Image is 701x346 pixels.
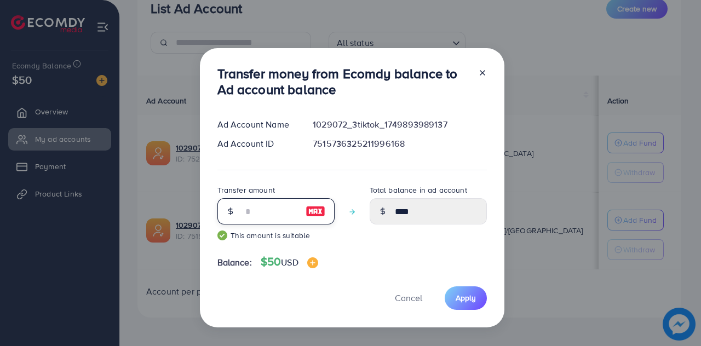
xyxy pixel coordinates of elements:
[209,137,304,150] div: Ad Account ID
[304,137,495,150] div: 7515736325211996168
[381,286,436,310] button: Cancel
[209,118,304,131] div: Ad Account Name
[304,118,495,131] div: 1029072_3tiktok_1749893989137
[306,205,325,218] img: image
[445,286,487,310] button: Apply
[217,230,335,241] small: This amount is suitable
[217,230,227,240] img: guide
[370,184,467,195] label: Total balance in ad account
[456,292,476,303] span: Apply
[217,66,469,97] h3: Transfer money from Ecomdy balance to Ad account balance
[395,292,422,304] span: Cancel
[261,255,318,269] h4: $50
[307,257,318,268] img: image
[281,256,298,268] span: USD
[217,256,252,269] span: Balance:
[217,184,275,195] label: Transfer amount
